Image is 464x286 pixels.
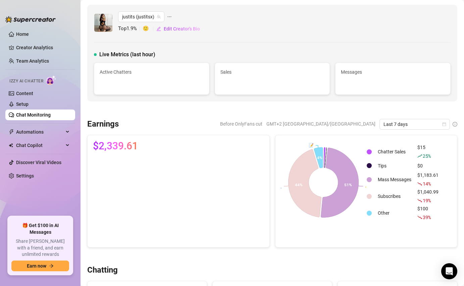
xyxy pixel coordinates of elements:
[375,160,414,171] td: Tips
[220,68,324,76] span: Sales
[16,127,64,137] span: Automations
[94,14,112,32] img: justits
[417,182,422,186] span: fall
[100,68,204,76] span: Active Chatters
[156,26,161,31] span: edit
[99,51,155,59] span: Live Metrics (last hour)
[453,122,457,127] span: info-circle
[143,25,156,33] span: 🙂
[122,12,160,22] span: justits (justitsx)
[441,263,457,279] div: Open Intercom Messenger
[417,144,439,160] div: $15
[417,205,439,221] div: $100
[156,23,200,34] button: Edit Creator's Bio
[16,31,29,37] a: Home
[442,122,446,126] span: calendar
[308,143,313,148] text: 📝
[16,42,70,53] a: Creator Analytics
[417,198,422,203] span: fall
[11,222,69,235] span: 🎁 Get $100 in AI Messages
[164,26,200,31] span: Edit Creator's Bio
[16,160,61,165] a: Discover Viral Videos
[16,112,51,118] a: Chat Monitoring
[375,205,414,221] td: Other
[423,153,430,159] span: 25 %
[266,119,375,129] span: GMT+2 [GEOGRAPHIC_DATA]/[GEOGRAPHIC_DATA]
[9,78,43,84] span: Izzy AI Chatter
[375,171,414,188] td: Mass Messages
[417,171,439,188] div: $1,183.61
[9,129,14,135] span: thunderbolt
[11,238,69,258] span: Share [PERSON_NAME] with a friend, and earn unlimited rewards
[16,140,64,151] span: Chat Copilot
[118,25,143,33] span: Top 1.9 %
[157,15,161,19] span: team
[423,197,430,204] span: 19 %
[87,119,119,130] h3: Earnings
[417,188,439,204] div: $1,040.99
[417,215,422,220] span: fall
[365,184,370,189] text: 💰
[27,263,46,269] span: Earn now
[341,68,445,76] span: Messages
[423,181,430,187] span: 14 %
[9,143,13,148] img: Chat Copilot
[49,264,54,268] span: arrow-right
[5,16,56,23] img: logo-BBDzfeDw.svg
[423,214,430,220] span: 39 %
[93,141,138,151] span: $2,339.61
[16,173,34,178] a: Settings
[417,154,422,158] span: rise
[375,144,414,160] td: Chatter Sales
[46,75,56,85] img: AI Chatter
[16,58,49,64] a: Team Analytics
[220,119,262,129] span: Before OnlyFans cut
[16,91,33,96] a: Content
[383,119,446,129] span: Last 7 days
[375,188,414,204] td: Subscribes
[16,101,29,107] a: Setup
[167,11,172,22] span: ellipsis
[417,162,439,169] div: $0
[11,261,69,271] button: Earn nowarrow-right
[87,265,118,276] h3: Chatting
